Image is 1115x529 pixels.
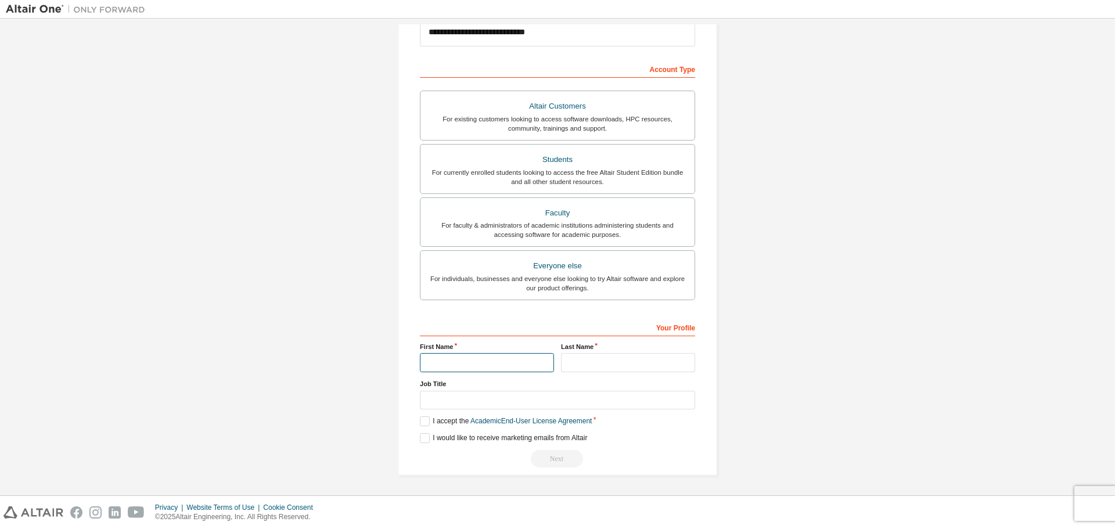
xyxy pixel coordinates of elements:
div: Privacy [155,503,186,512]
img: altair_logo.svg [3,506,63,519]
div: Website Terms of Use [186,503,263,512]
div: Read and acccept EULA to continue [420,450,695,467]
div: For individuals, businesses and everyone else looking to try Altair software and explore our prod... [427,274,688,293]
div: Account Type [420,59,695,78]
div: Everyone else [427,258,688,274]
label: Last Name [561,342,695,351]
div: Cookie Consent [263,503,319,512]
label: I accept the [420,416,592,426]
div: Faculty [427,205,688,221]
p: © 2025 Altair Engineering, Inc. All Rights Reserved. [155,512,320,522]
img: youtube.svg [128,506,145,519]
div: For faculty & administrators of academic institutions administering students and accessing softwa... [427,221,688,239]
label: First Name [420,342,554,351]
label: I would like to receive marketing emails from Altair [420,433,587,443]
div: Students [427,152,688,168]
img: facebook.svg [70,506,82,519]
div: Altair Customers [427,98,688,114]
a: Academic End-User License Agreement [470,417,592,425]
label: Job Title [420,379,695,388]
div: For existing customers looking to access software downloads, HPC resources, community, trainings ... [427,114,688,133]
div: Your Profile [420,318,695,336]
img: Altair One [6,3,151,15]
div: For currently enrolled students looking to access the free Altair Student Edition bundle and all ... [427,168,688,186]
img: linkedin.svg [109,506,121,519]
img: instagram.svg [89,506,102,519]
